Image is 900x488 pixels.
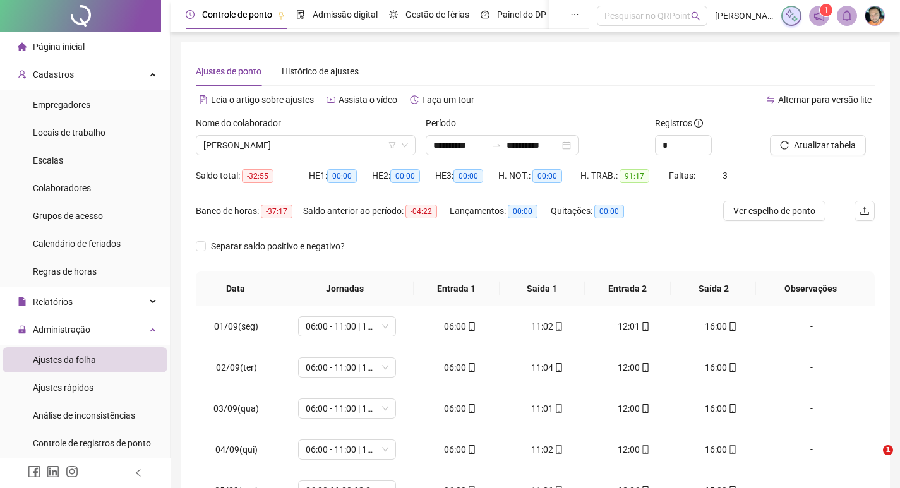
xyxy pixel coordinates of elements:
span: Locais de trabalho [33,128,105,138]
span: mobile [640,404,650,413]
span: youtube [327,95,335,104]
span: mobile [553,363,563,372]
span: Colaboradores [33,183,91,193]
span: 3 [723,170,728,181]
div: 11:04 [513,360,580,374]
span: Ver espelho de ponto [733,204,815,218]
div: - [774,319,849,333]
span: 00:00 [390,169,420,183]
span: mobile [466,445,476,454]
span: 03/09(qua) [213,403,259,414]
span: Ajustes de ponto [196,66,261,76]
span: facebook [28,465,40,478]
span: mobile [553,322,563,331]
span: ellipsis [570,10,579,19]
span: down [401,141,409,149]
div: Lançamentos: [450,204,551,218]
div: 16:00 [688,402,755,415]
span: mobile [553,404,563,413]
span: Assista o vídeo [339,95,397,105]
span: Admissão digital [313,9,378,20]
span: -32:55 [242,169,273,183]
div: 12:00 [601,443,668,456]
span: Gestão de férias [405,9,469,20]
span: notification [813,10,825,21]
span: Grupos de acesso [33,211,103,221]
span: 91:17 [620,169,649,183]
th: Jornadas [275,271,413,306]
span: ANTONIO DOS SANTOS [203,136,408,155]
span: left [134,468,143,477]
span: mobile [727,363,737,372]
span: Leia o artigo sobre ajustes [211,95,314,105]
th: Observações [756,271,865,306]
div: 06:00 [427,319,494,333]
div: 06:00 [427,402,494,415]
div: Saldo total: [196,169,309,183]
span: 00:00 [594,205,624,218]
div: 11:02 [513,443,580,456]
div: 16:00 [688,443,755,456]
span: reload [780,141,789,150]
div: H. TRAB.: [580,169,669,183]
div: Quitações: [551,204,639,218]
span: Regras de horas [33,266,97,277]
span: linkedin [47,465,59,478]
span: Registros [655,116,703,130]
div: 11:02 [513,319,580,333]
div: 06:00 [427,443,494,456]
span: [PERSON_NAME] Serviços [715,9,774,23]
div: 06:00 [427,360,494,374]
span: sun [389,10,398,19]
span: history [410,95,419,104]
span: Análise de inconsistências [33,410,135,420]
span: mobile [466,404,476,413]
div: - [774,402,849,415]
sup: 1 [820,4,832,16]
span: bell [841,10,853,21]
span: to [491,140,501,150]
button: Atualizar tabela [770,135,866,155]
span: Página inicial [33,42,85,52]
span: Painel do DP [497,9,546,20]
span: file-text [199,95,208,104]
span: swap [766,95,775,104]
div: 12:01 [601,319,668,333]
div: Saldo anterior ao período: [303,204,450,218]
span: mobile [727,445,737,454]
span: home [18,42,27,51]
div: 16:00 [688,360,755,374]
th: Entrada 2 [585,271,671,306]
div: - [774,443,849,456]
span: mobile [640,322,650,331]
span: mobile [466,322,476,331]
th: Data [196,271,275,306]
span: mobile [640,445,650,454]
span: 06:00 - 11:00 | 12:00 - 16:00 [306,399,388,418]
span: search [691,11,700,21]
span: mobile [553,445,563,454]
span: 02/09(ter) [216,362,257,372]
span: filter [388,141,396,149]
span: mobile [727,404,737,413]
span: Controle de registros de ponto [33,438,151,448]
span: Faça um tour [422,95,474,105]
span: mobile [640,363,650,372]
span: 06:00 - 11:00 | 12:00 - 16:00 [306,440,388,459]
span: 06:00 - 11:00 | 12:00 - 16:00 [306,317,388,336]
img: sparkle-icon.fc2bf0ac1784a2077858766a79e2daf3.svg [784,9,798,23]
span: lock [18,325,27,334]
label: Nome do colaborador [196,116,289,130]
span: Empregadores [33,100,90,110]
span: Relatórios [33,297,73,307]
span: Cadastros [33,69,74,80]
span: 00:00 [532,169,562,183]
th: Saída 2 [671,271,757,306]
span: swap-right [491,140,501,150]
span: info-circle [694,119,703,128]
div: H. NOT.: [498,169,580,183]
div: 12:00 [601,402,668,415]
div: 11:01 [513,402,580,415]
div: HE 3: [435,169,498,183]
span: 1 [883,445,893,455]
